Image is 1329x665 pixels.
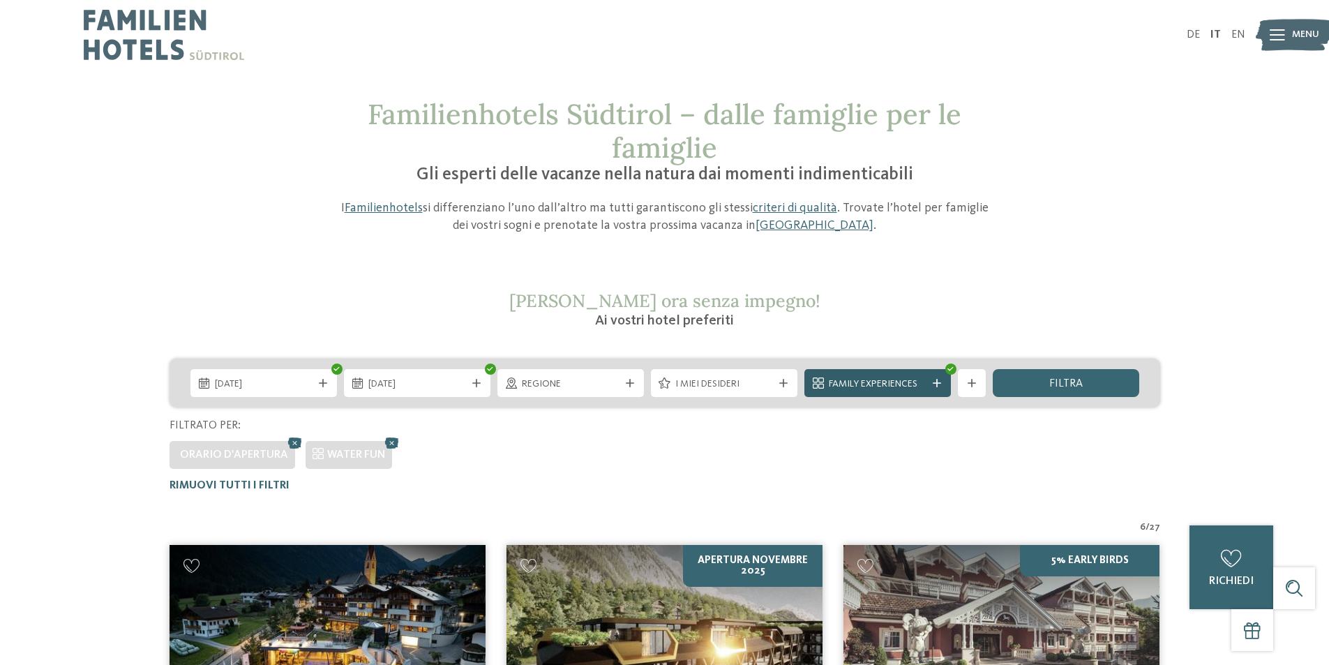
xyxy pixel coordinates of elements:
a: [GEOGRAPHIC_DATA] [756,219,873,232]
span: 6 [1140,521,1146,535]
span: [PERSON_NAME] ora senza impegno! [509,290,820,312]
span: Familienhotels Südtirol – dalle famiglie per le famiglie [368,96,961,165]
span: WATER FUN [327,449,385,461]
span: Menu [1292,28,1319,42]
a: EN [1231,29,1245,40]
span: [DATE] [215,378,313,391]
span: Family Experiences [829,378,926,391]
span: 27 [1150,521,1160,535]
span: Rimuovi tutti i filtri [170,480,290,491]
span: Filtrato per: [170,420,241,431]
p: I si differenziano l’uno dall’altro ma tutti garantiscono gli stessi . Trovate l’hotel per famigl... [333,200,996,234]
span: Gli esperti delle vacanze nella natura dai momenti indimenticabili [416,166,913,184]
span: [DATE] [368,378,466,391]
span: richiedi [1209,576,1254,587]
span: / [1146,521,1150,535]
span: Ai vostri hotel preferiti [595,314,734,328]
span: Orario d'apertura [180,449,288,461]
a: Familienhotels [345,202,423,214]
a: DE [1187,29,1200,40]
a: criteri di qualità [753,202,837,214]
a: richiedi [1189,525,1273,609]
span: I miei desideri [675,378,773,391]
span: filtra [1049,378,1083,389]
a: IT [1210,29,1221,40]
span: Regione [522,378,620,391]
